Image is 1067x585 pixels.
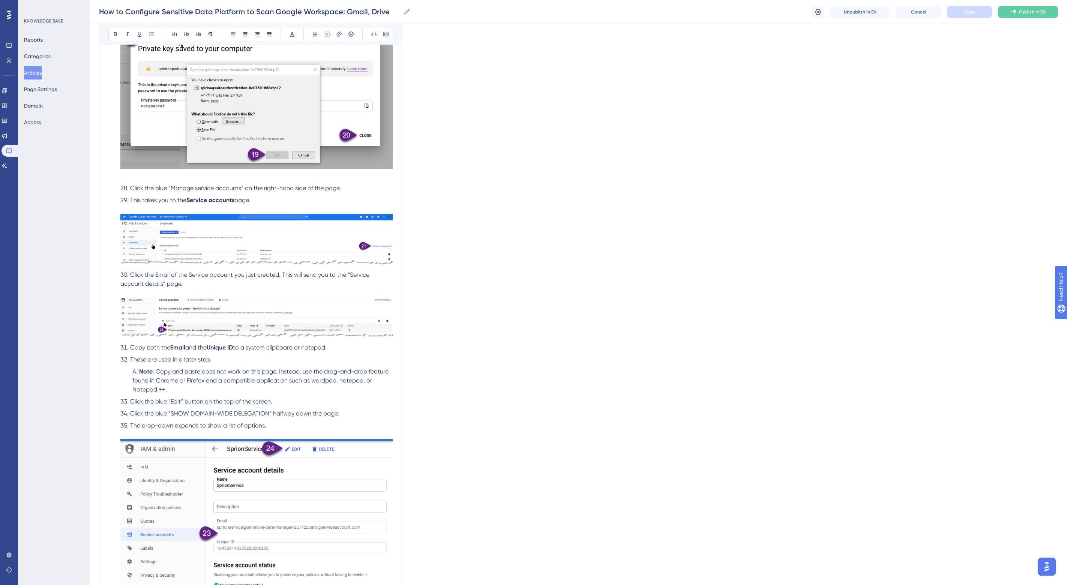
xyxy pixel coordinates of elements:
span: This takes you to the [130,196,186,204]
span: Publish in EN [1019,9,1046,15]
span: Click the blue “Edit” button on the top of the screen. [130,398,272,405]
strong: Unique ID [207,344,233,351]
button: Publish in EN [998,6,1058,18]
strong: Email [170,344,185,351]
input: Article Name [99,6,400,17]
button: Save [947,6,992,18]
span: : Copy and paste does not work on this page. Instead, use the drag-and-drop feature found in Chro... [132,368,390,393]
button: Reports [24,33,43,46]
span: to a system clipboard or notepad. [233,344,327,351]
span: These are used in a later step. [130,356,211,363]
span: Copy both the [130,344,170,351]
span: Unpublish in EN [844,9,876,15]
span: page. [234,196,250,204]
button: Categories [24,49,51,63]
button: Page Settings [24,82,57,96]
span: and the [185,344,207,351]
strong: Service accounts [186,196,234,204]
div: KNOWLEDGE BASE [24,18,63,24]
button: Domain [24,99,43,112]
span: Click the blue “SHOW DOMAIN-WIDE DELEGATION” halfway down the page. [130,410,339,417]
span: Need Help? [18,2,47,11]
span: Click the blue “Manage service accounts” on the right-hand side of the page. [130,184,341,192]
span: Cancel [911,9,926,15]
span: Click the Email of the Service account you just created. This will send you to the “Service accou... [120,271,371,287]
iframe: UserGuiding AI Assistant Launcher [1035,555,1058,578]
button: Cancel [896,6,941,18]
button: Articles [24,66,42,79]
button: Unpublish in EN [830,6,890,18]
span: Save [964,9,975,15]
button: Access [24,115,41,129]
strong: Note [139,368,153,375]
span: The drop-down expands to show a list of options. [130,422,266,429]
